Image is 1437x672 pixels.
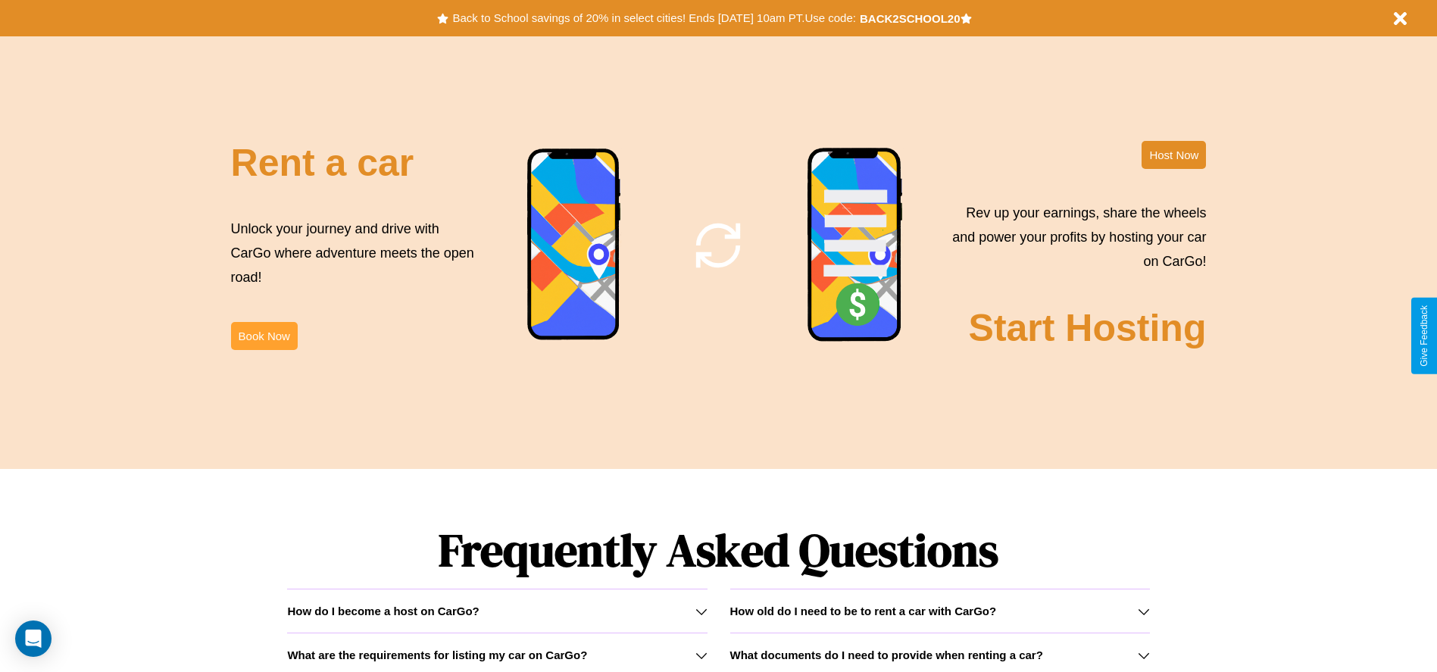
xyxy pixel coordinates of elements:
[730,649,1043,661] h3: What documents do I need to provide when renting a car?
[1419,305,1429,367] div: Give Feedback
[860,12,961,25] b: BACK2SCHOOL20
[969,306,1207,350] h2: Start Hosting
[448,8,859,29] button: Back to School savings of 20% in select cities! Ends [DATE] 10am PT.Use code:
[287,649,587,661] h3: What are the requirements for listing my car on CarGo?
[231,322,298,350] button: Book Now
[526,148,622,342] img: phone
[287,511,1149,589] h1: Frequently Asked Questions
[231,141,414,185] h2: Rent a car
[1142,141,1206,169] button: Host Now
[15,620,52,657] div: Open Intercom Messenger
[287,605,479,617] h3: How do I become a host on CarGo?
[231,217,480,290] p: Unlock your journey and drive with CarGo where adventure meets the open road!
[943,201,1206,274] p: Rev up your earnings, share the wheels and power your profits by hosting your car on CarGo!
[730,605,997,617] h3: How old do I need to be to rent a car with CarGo?
[807,147,904,344] img: phone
